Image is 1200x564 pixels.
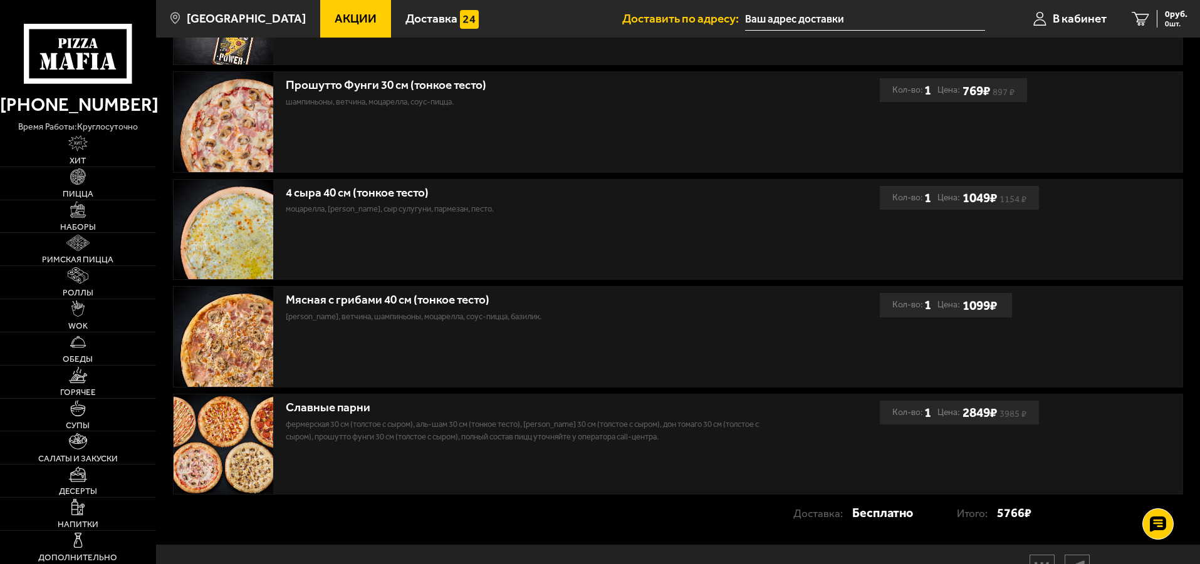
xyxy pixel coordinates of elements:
[963,297,997,313] b: 1099 ₽
[892,401,931,424] div: Кол-во:
[286,203,759,215] p: моцарелла, [PERSON_NAME], сыр сулугуни, пармезан, песто.
[793,501,852,525] p: Доставка:
[460,10,479,29] img: 15daf4d41897b9f0e9f617042186c801.svg
[892,186,931,210] div: Кол-во:
[924,401,931,424] b: 1
[63,190,93,198] span: Пицца
[38,454,118,463] span: Салаты и закуски
[999,196,1026,202] s: 1154 ₽
[852,501,913,525] strong: Бесплатно
[59,487,97,496] span: Десерты
[286,310,759,323] p: [PERSON_NAME], ветчина, шампиньоны, моцарелла, соус-пицца, базилик.
[963,190,997,205] b: 1049 ₽
[892,293,931,317] div: Кол-во:
[405,13,457,24] span: Доставка
[66,421,90,430] span: Супы
[286,96,759,108] p: шампиньоны, ветчина, моцарелла, соус-пицца.
[335,13,377,24] span: Акции
[1165,20,1187,28] span: 0 шт.
[745,8,985,31] input: Ваш адрес доставки
[937,401,960,424] span: Цена:
[937,78,960,102] span: Цена:
[286,401,759,415] div: Славные парни
[42,255,113,264] span: Римская пицца
[937,186,960,210] span: Цена:
[68,322,88,331] span: WOK
[286,418,759,443] p: Фермерская 30 см (толстое с сыром), Аль-Шам 30 см (тонкое тесто), [PERSON_NAME] 30 см (толстое с ...
[60,223,96,232] span: Наборы
[70,156,86,165] span: Хит
[924,186,931,210] b: 1
[963,83,990,98] b: 769 ₽
[924,293,931,317] b: 1
[892,78,931,102] div: Кол-во:
[58,520,98,529] span: Напитки
[286,78,759,93] div: Прошутто Фунги 30 см (тонкое тесто)
[963,404,997,420] b: 2849 ₽
[286,293,759,307] div: Мясная с грибами 40 см (тонкое тесто)
[957,501,997,525] p: Итого:
[187,13,306,24] span: [GEOGRAPHIC_DATA]
[60,388,96,397] span: Горячее
[937,293,960,317] span: Цена:
[997,501,1031,525] strong: 5766 ₽
[38,553,117,562] span: Дополнительно
[286,186,759,200] div: 4 сыра 40 см (тонкое тесто)
[999,411,1026,417] s: 3985 ₽
[993,89,1015,95] s: 897 ₽
[63,289,93,297] span: Роллы
[622,13,745,24] span: Доставить по адресу:
[63,355,93,364] span: Обеды
[1053,13,1107,24] span: В кабинет
[1165,10,1187,19] span: 0 руб.
[924,78,931,102] b: 1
